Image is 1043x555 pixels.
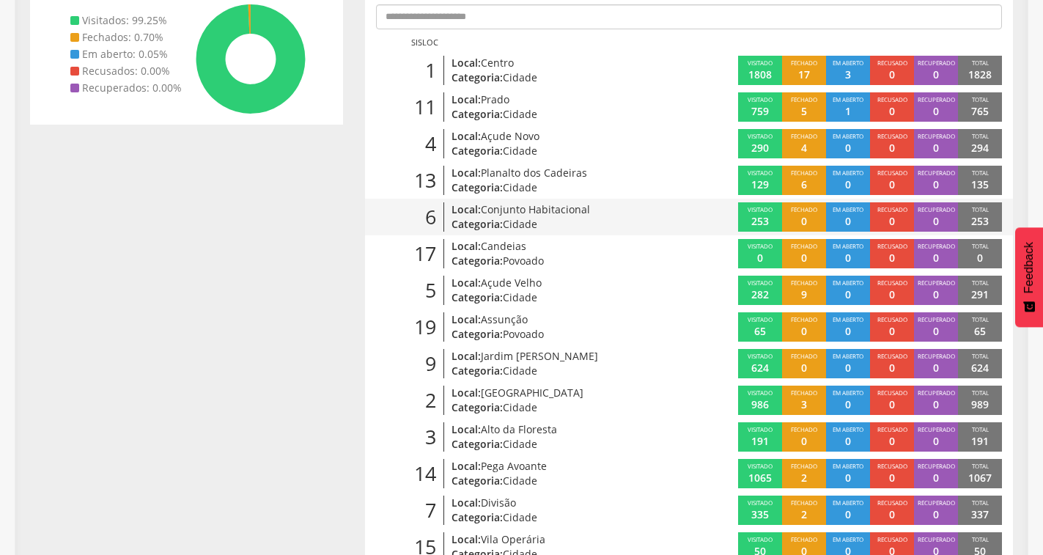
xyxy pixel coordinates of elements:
[503,474,537,488] span: Cidade
[801,324,807,339] p: 0
[833,169,863,177] span: Em aberto
[845,471,851,485] p: 0
[791,352,817,360] span: Fechado
[918,95,955,103] span: Recuperado
[833,425,863,433] span: Em aberto
[503,70,537,84] span: Cidade
[791,499,817,507] span: Fechado
[833,389,863,397] span: Em aberto
[933,397,939,412] p: 0
[748,471,772,485] p: 1065
[974,324,986,339] p: 65
[414,240,436,268] span: 17
[889,361,895,375] p: 0
[889,251,895,265] p: 0
[833,279,863,287] span: Em aberto
[877,352,907,360] span: Recusado
[845,214,851,229] p: 0
[791,279,817,287] span: Fechado
[918,59,955,67] span: Recuperado
[503,180,537,194] span: Cidade
[972,352,989,360] span: Total
[877,462,907,470] span: Recusado
[425,276,436,305] span: 5
[889,67,895,82] p: 0
[889,397,895,412] p: 0
[877,95,907,103] span: Recusado
[877,132,907,140] span: Recusado
[918,425,955,433] span: Recuperado
[933,104,939,119] p: 0
[748,462,773,470] span: Visitado
[933,471,939,485] p: 0
[972,425,989,433] span: Total
[452,144,659,158] p: Categoria:
[748,59,773,67] span: Visitado
[801,287,807,302] p: 9
[791,315,817,323] span: Fechado
[414,460,436,488] span: 14
[452,254,659,268] p: Categoria:
[889,104,895,119] p: 0
[972,389,989,397] span: Total
[972,169,989,177] span: Total
[751,214,769,229] p: 253
[791,205,817,213] span: Fechado
[845,434,851,449] p: 0
[751,287,769,302] p: 282
[748,67,772,82] p: 1808
[971,177,989,192] p: 135
[452,217,659,232] p: Categoria:
[889,471,895,485] p: 0
[845,324,851,339] p: 0
[414,313,436,342] span: 19
[503,327,544,341] span: Povoado
[425,56,436,85] span: 1
[877,169,907,177] span: Recusado
[971,104,989,119] p: 765
[452,422,659,437] p: Local:
[845,177,851,192] p: 0
[968,471,992,485] p: 1067
[452,166,659,180] p: Local:
[833,132,863,140] span: Em aberto
[877,425,907,433] span: Recusado
[971,141,989,155] p: 294
[425,423,436,452] span: 3
[801,104,807,119] p: 5
[452,312,659,327] p: Local:
[791,95,817,103] span: Fechado
[877,242,907,250] span: Recusado
[801,214,807,229] p: 0
[972,59,989,67] span: Total
[933,177,939,192] p: 0
[751,104,769,119] p: 759
[503,400,537,414] span: Cidade
[1022,242,1036,293] span: Feedback
[877,315,907,323] span: Recusado
[425,130,436,158] span: 4
[503,254,544,268] span: Povoado
[889,287,895,302] p: 0
[754,324,766,339] p: 65
[972,535,989,543] span: Total
[757,251,763,265] p: 0
[481,386,583,400] span: [GEOGRAPHIC_DATA]
[791,169,817,177] span: Fechado
[833,535,863,543] span: Em aberto
[801,397,807,412] p: 3
[751,507,769,522] p: 335
[452,56,659,70] p: Local:
[877,389,907,397] span: Recusado
[972,462,989,470] span: Total
[833,95,863,103] span: Em aberto
[791,132,817,140] span: Fechado
[889,214,895,229] p: 0
[791,389,817,397] span: Fechado
[452,276,659,290] p: Local:
[877,205,907,213] span: Recusado
[481,276,542,290] span: Açude Velho
[972,242,989,250] span: Total
[933,434,939,449] p: 0
[833,499,863,507] span: Em aberto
